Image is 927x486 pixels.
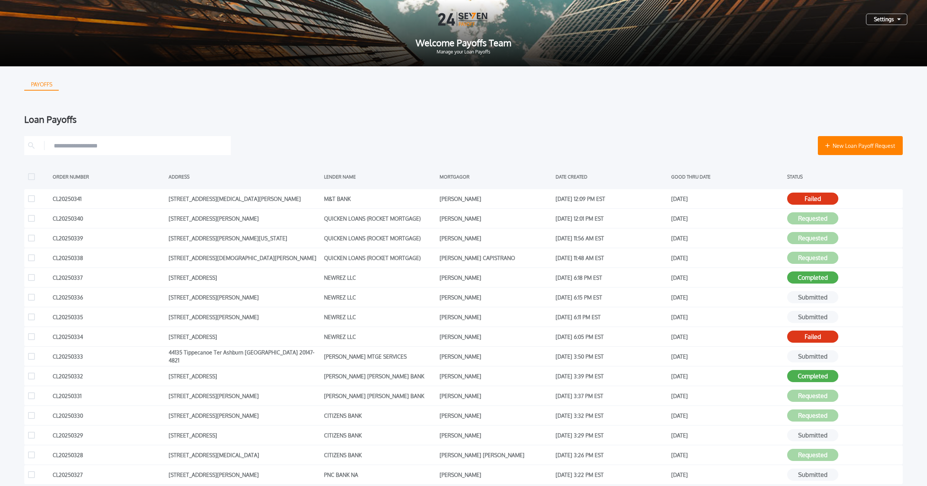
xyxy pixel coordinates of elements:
[671,370,783,382] div: [DATE]
[671,449,783,461] div: [DATE]
[324,351,436,362] div: [PERSON_NAME] MTGE SERVICES
[787,193,838,205] button: Failed
[169,410,320,421] div: [STREET_ADDRESS][PERSON_NAME]
[671,410,783,421] div: [DATE]
[53,351,165,362] div: CL20250333
[324,370,436,382] div: [PERSON_NAME] [PERSON_NAME] BANK
[169,430,320,441] div: [STREET_ADDRESS]
[440,193,552,204] div: [PERSON_NAME]
[53,410,165,421] div: CL20250330
[24,115,903,124] div: Loan Payoffs
[169,331,320,342] div: [STREET_ADDRESS]
[787,232,838,244] button: Requested
[169,469,320,480] div: [STREET_ADDRESS][PERSON_NAME]
[53,469,165,480] div: CL20250327
[671,292,783,303] div: [DATE]
[169,370,320,382] div: [STREET_ADDRESS]
[53,232,165,244] div: CL20250339
[53,311,165,323] div: CL20250335
[53,370,165,382] div: CL20250332
[833,142,895,150] span: New Loan Payoff Request
[169,311,320,323] div: [STREET_ADDRESS][PERSON_NAME]
[438,12,489,26] img: Logo
[440,370,552,382] div: [PERSON_NAME]
[53,272,165,283] div: CL20250337
[53,252,165,263] div: CL20250338
[556,410,668,421] div: [DATE] 3:32 PM EST
[53,449,165,461] div: CL20250328
[440,252,552,263] div: [PERSON_NAME] CAPISTRANO
[25,78,58,91] div: PAYOFFS
[440,311,552,323] div: [PERSON_NAME]
[440,232,552,244] div: [PERSON_NAME]
[671,213,783,224] div: [DATE]
[787,171,899,182] div: STATUS
[671,232,783,244] div: [DATE]
[671,171,783,182] div: GOOD THRU DATE
[671,252,783,263] div: [DATE]
[324,410,436,421] div: CITIZENS BANK
[671,331,783,342] div: [DATE]
[671,193,783,204] div: [DATE]
[787,429,838,441] button: Submitted
[787,469,838,481] button: Submitted
[440,272,552,283] div: [PERSON_NAME]
[440,430,552,441] div: [PERSON_NAME]
[169,351,320,362] div: 44135 Tippecanoe Ter Ashburn [GEOGRAPHIC_DATA] 20147-4821
[556,390,668,401] div: [DATE] 3:37 PM EST
[440,351,552,362] div: [PERSON_NAME]
[169,449,320,461] div: [STREET_ADDRESS][MEDICAL_DATA]
[556,232,668,244] div: [DATE] 11:56 AM EST
[556,331,668,342] div: [DATE] 6:05 PM EST
[787,252,838,264] button: Requested
[12,38,915,47] span: Welcome Payoffs Team
[671,272,783,283] div: [DATE]
[324,311,436,323] div: NEWREZ LLC
[818,136,903,155] button: New Loan Payoff Request
[440,213,552,224] div: [PERSON_NAME]
[169,171,320,182] div: ADDRESS
[866,14,907,25] button: Settings
[53,171,165,182] div: ORDER NUMBER
[787,409,838,422] button: Requested
[556,469,668,480] div: [DATE] 3:22 PM EST
[324,193,436,204] div: M&T BANK
[440,469,552,480] div: [PERSON_NAME]
[787,291,838,303] button: Submitted
[169,390,320,401] div: [STREET_ADDRESS][PERSON_NAME]
[556,272,668,283] div: [DATE] 6:18 PM EST
[324,390,436,401] div: [PERSON_NAME] [PERSON_NAME] BANK
[324,331,436,342] div: NEWREZ LLC
[671,390,783,401] div: [DATE]
[324,469,436,480] div: PNC BANK NA
[556,311,668,323] div: [DATE] 6:11 PM EST
[556,351,668,362] div: [DATE] 3:50 PM EST
[324,449,436,461] div: CITIZENS BANK
[324,430,436,441] div: CITIZENS BANK
[53,193,165,204] div: CL20250341
[556,171,668,182] div: DATE CREATED
[671,469,783,480] div: [DATE]
[787,350,838,362] button: Submitted
[440,390,552,401] div: [PERSON_NAME]
[169,252,320,263] div: [STREET_ADDRESS][DEMOGRAPHIC_DATA][PERSON_NAME]
[787,449,838,461] button: Requested
[440,410,552,421] div: [PERSON_NAME]
[787,271,838,284] button: Completed
[324,292,436,303] div: NEWREZ LLC
[169,292,320,303] div: [STREET_ADDRESS][PERSON_NAME]
[324,272,436,283] div: NEWREZ LLC
[324,171,436,182] div: LENDER NAME
[53,390,165,401] div: CL20250331
[671,351,783,362] div: [DATE]
[556,193,668,204] div: [DATE] 12:09 PM EST
[440,171,552,182] div: MORTGAGOR
[324,252,436,263] div: QUICKEN LOANS (ROCKET MORTGAGE)
[556,449,668,461] div: [DATE] 3:26 PM EST
[324,213,436,224] div: QUICKEN LOANS (ROCKET MORTGAGE)
[169,193,320,204] div: [STREET_ADDRESS][MEDICAL_DATA][PERSON_NAME]
[53,430,165,441] div: CL20250329
[53,292,165,303] div: CL20250336
[556,252,668,263] div: [DATE] 11:48 AM EST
